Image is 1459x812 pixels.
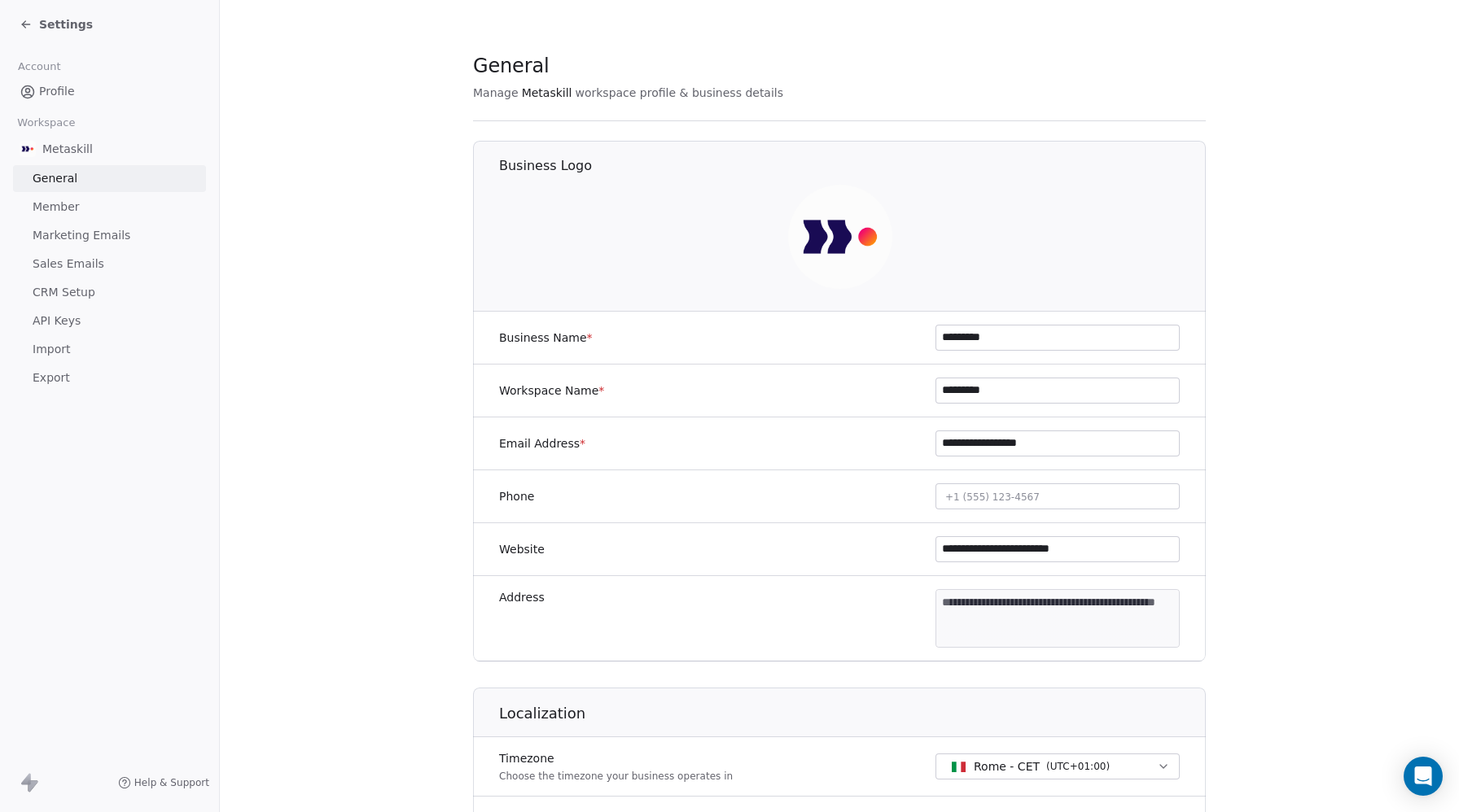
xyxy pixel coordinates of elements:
span: Sales Emails [33,255,104,273]
span: Manage [473,85,519,101]
span: ( UTC+01:00 ) [1046,759,1110,774]
span: Profile [39,83,75,100]
label: Email Address [499,435,585,452]
label: Timezone [499,750,733,766]
span: Settings [39,16,93,33]
span: General [473,54,550,78]
h1: Localization [499,704,1207,723]
a: Member [13,194,206,220]
span: Member [33,199,80,216]
p: Choose the timezone your business operates in [499,770,733,783]
span: Help & Support [134,776,209,789]
span: Import [33,341,70,358]
span: Workspace [11,111,82,135]
span: Metaskill [42,141,93,157]
span: Marketing Emails [33,227,130,244]
span: workspace profile & business details [575,85,783,101]
span: Export [33,369,70,386]
button: Rome - CET(UTC+01:00) [935,753,1180,779]
a: API Keys [13,308,206,334]
span: General [33,170,77,187]
label: Address [499,589,545,605]
a: Export [13,365,206,391]
label: Website [499,541,545,557]
span: Rome - CET [974,758,1040,775]
span: CRM Setup [33,284,95,301]
span: Metaskill [522,85,572,101]
span: Account [11,55,68,79]
span: API Keys [33,312,81,330]
div: Open Intercom Messenger [1404,757,1443,796]
label: Business Name [499,330,593,346]
a: Marketing Emails [13,222,206,249]
a: Sales Emails [13,251,206,277]
span: +1 (555) 123-4567 [945,491,1040,503]
a: General [13,165,206,192]
img: AVATAR%20METASKILL%20-%20Colori%20Positivo.png [20,141,36,157]
button: +1 (555) 123-4567 [935,483,1180,509]
label: Workspace Name [499,382,604,399]
label: Phone [499,488,534,504]
a: CRM Setup [13,279,206,306]
a: Settings [20,16,93,33]
h1: Business Logo [499,157,1207,175]
a: Profile [13,78,206,105]
a: Import [13,336,206,363]
img: AVATAR%20METASKILL%20-%20Colori%20Positivo.png [788,185,892,289]
a: Help & Support [118,776,209,789]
